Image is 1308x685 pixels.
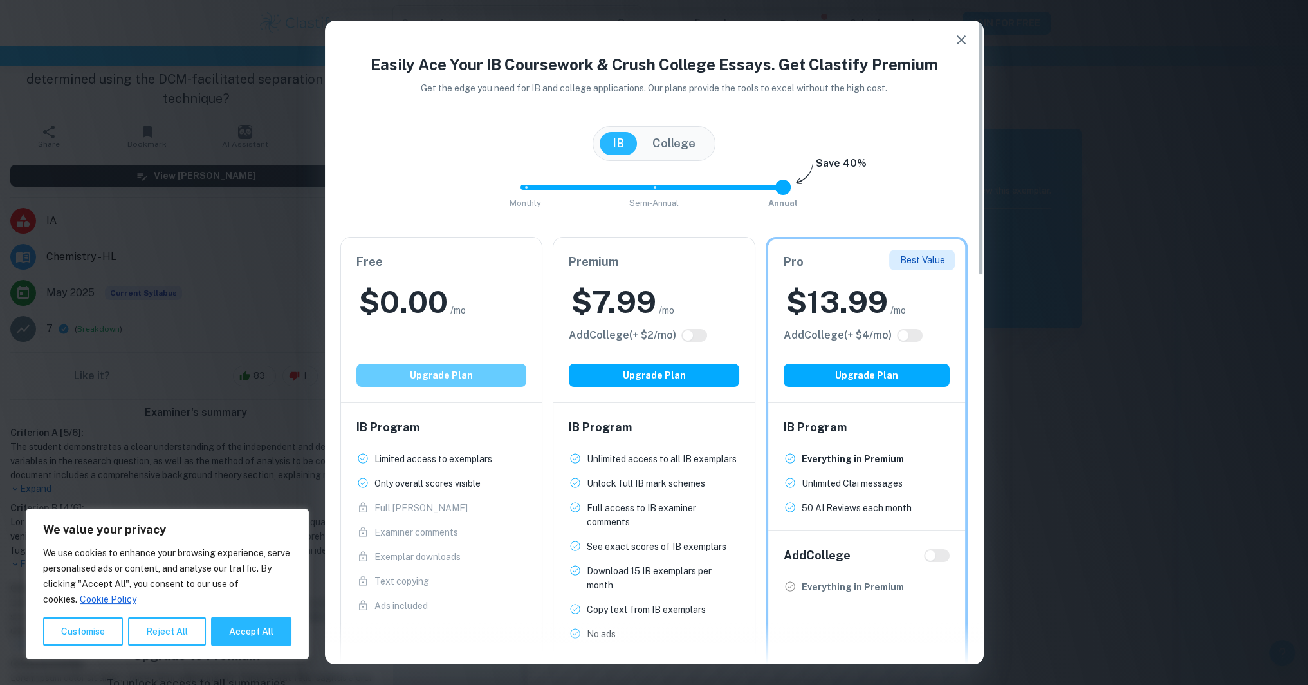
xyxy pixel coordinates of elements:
button: Customise [43,617,123,646]
span: /mo [450,303,466,317]
span: /mo [890,303,906,317]
p: See exact scores of IB exemplars [587,540,726,554]
button: Reject All [128,617,206,646]
p: Unlimited access to all IB exemplars [587,452,737,466]
a: Cookie Policy [79,594,137,605]
p: Ads included [374,599,428,613]
span: /mo [659,303,674,317]
p: Download 15 IB exemplars per month [587,564,739,592]
button: College [640,132,708,155]
h6: IB Program [356,418,527,436]
p: Copy text from IB exemplars [587,603,706,617]
button: Upgrade Plan [784,364,950,387]
h6: IB Program [569,418,739,436]
h6: Click to see all the additional College features. [569,328,676,343]
span: Semi-Annual [629,198,679,208]
h6: Pro [784,253,950,271]
p: We value your privacy [43,522,291,538]
button: IB [600,132,637,155]
h2: $ 13.99 [786,281,888,323]
p: Everything in Premium [802,580,904,594]
h6: Save 40% [816,156,867,178]
p: Text copying [374,574,429,588]
div: We value your privacy [26,509,309,659]
h2: $ 0.00 [359,281,448,323]
p: Full [PERSON_NAME] [374,501,468,515]
p: Get the edge you need for IB and college applications. Our plans provide the tools to excel witho... [403,81,905,95]
h6: Free [356,253,527,271]
p: 50 AI Reviews each month [802,501,912,515]
p: Everything in Premium [802,452,904,466]
h6: IB Program [784,418,950,436]
h2: $ 7.99 [571,281,656,323]
p: Full access to IB examiner comments [587,501,739,529]
p: Unlimited Clai messages [802,476,903,491]
span: Annual [768,198,798,208]
span: Monthly [510,198,541,208]
button: Upgrade Plan [356,364,527,387]
h4: Easily Ace Your IB Coursework & Crush College Essays. Get Clastify Premium [340,53,968,76]
img: subscription-arrow.svg [796,164,813,185]
p: Examiner comments [374,525,458,540]
p: We use cookies to enhance your browsing experience, serve personalised ads or content, and analys... [43,545,291,607]
h6: Add College [784,547,851,565]
p: Only overall scores visible [374,476,481,491]
p: Limited access to exemplars [374,452,492,466]
h6: Premium [569,253,739,271]
button: Accept All [211,617,291,646]
h6: Click to see all the additional College features. [784,328,892,343]
p: Exemplar downloads [374,550,461,564]
p: Unlock full IB mark schemes [587,476,705,491]
p: Best Value [899,253,944,267]
button: Upgrade Plan [569,364,739,387]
